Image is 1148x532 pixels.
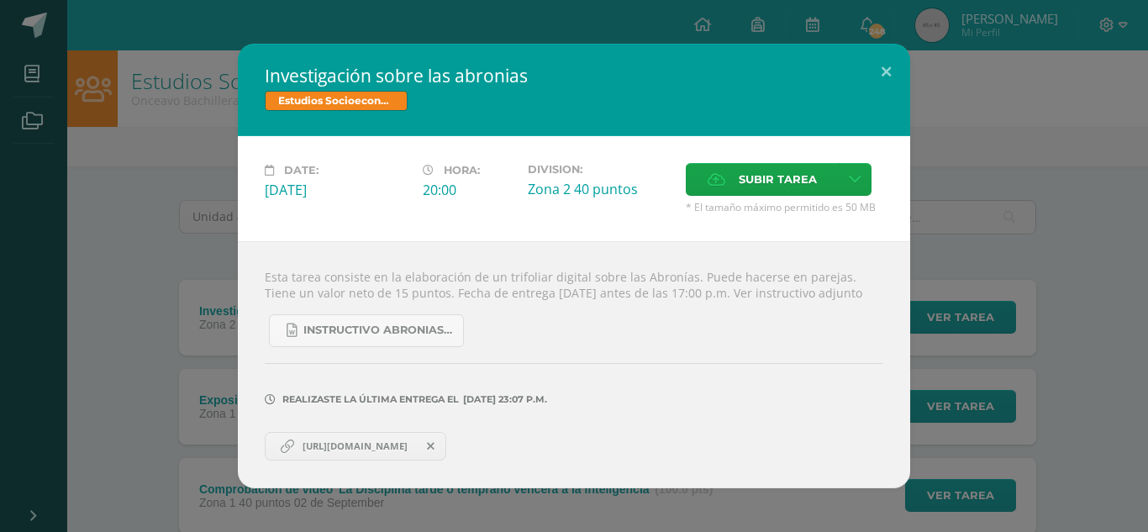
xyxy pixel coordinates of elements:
a: [URL][DOMAIN_NAME] [265,432,446,461]
span: * El tamaño máximo permitido es 50 MB [686,200,883,214]
span: Subir tarea [739,164,817,195]
div: Esta tarea consiste en la elaboración de un trifoliar digital sobre las Abronías. Puede hacerse e... [238,241,910,488]
span: Remover entrega [417,437,445,456]
button: Close (Esc) [862,44,910,101]
span: Realizaste la última entrega el [282,393,459,405]
span: [DATE] 23:07 p.m. [459,399,547,400]
div: Zona 2 40 puntos [528,180,672,198]
a: Instructivo abronias 2025.docx [269,314,464,347]
label: Division: [528,163,672,176]
span: Hora: [444,164,480,176]
span: Estudios Socioeconómicos Bach V [265,91,408,111]
span: [URL][DOMAIN_NAME] [294,440,416,453]
div: [DATE] [265,181,409,199]
span: Date: [284,164,319,176]
div: 20:00 [423,181,514,199]
h2: Investigación sobre las abronias [265,64,883,87]
span: Instructivo abronias 2025.docx [303,324,455,337]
